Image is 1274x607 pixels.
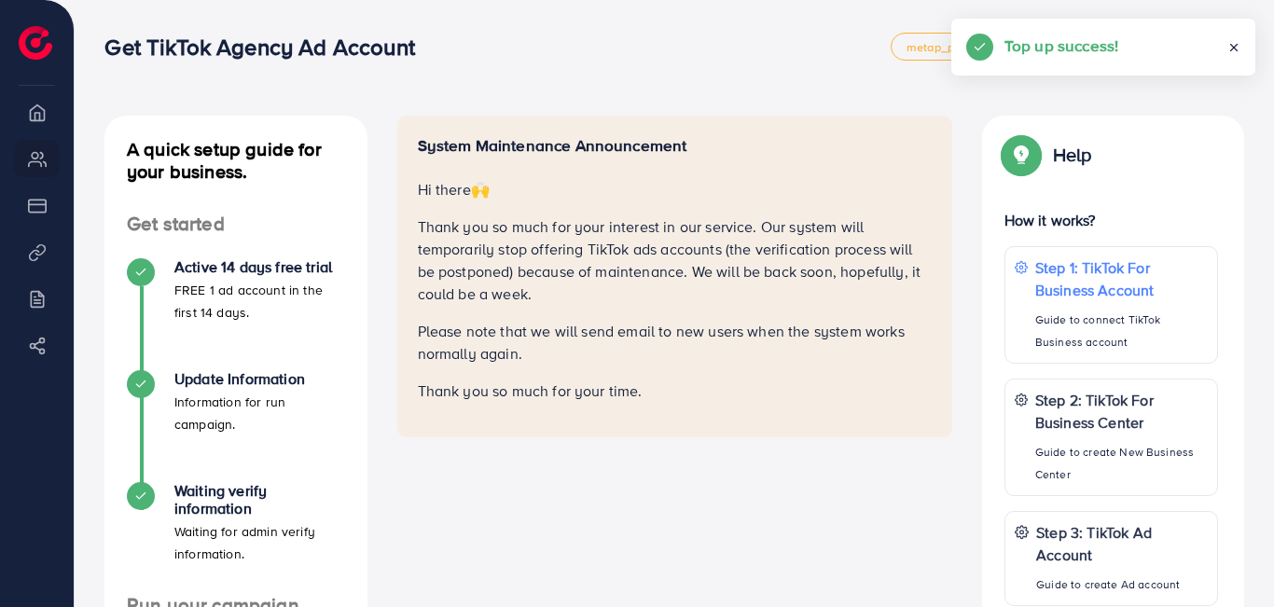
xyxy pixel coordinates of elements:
li: Waiting verify information [104,482,367,594]
p: Thank you so much for your interest in our service. Our system will temporarily stop offering Tik... [418,215,932,305]
img: logo [19,26,52,60]
span: metap_pakistan_001 [907,41,1020,53]
h3: Get TikTok Agency Ad Account [104,34,429,61]
h5: Top up success! [1004,34,1118,58]
h4: Waiting verify information [174,482,345,517]
p: Guide to connect TikTok Business account [1035,309,1208,353]
p: Information for run campaign. [174,391,345,435]
a: metap_pakistan_001 [891,33,1036,61]
h4: Update Information [174,370,345,388]
h4: Get started [104,213,367,236]
p: Please note that we will send email to new users when the system works normally again. [418,320,932,365]
p: FREE 1 ad account in the first 14 days. [174,279,345,324]
h4: Active 14 days free trial [174,258,345,276]
li: Update Information [104,370,367,482]
p: How it works? [1004,209,1219,231]
span: 🙌 [471,179,490,200]
p: Guide to create Ad account [1036,573,1208,596]
p: Guide to create New Business Center [1035,441,1208,486]
p: Thank you so much for your time. [418,379,932,402]
li: Active 14 days free trial [104,258,367,370]
p: Step 1: TikTok For Business Account [1035,256,1208,301]
h5: System Maintenance Announcement [418,136,932,156]
h4: A quick setup guide for your business. [104,138,367,183]
p: Hi there [418,178,932,200]
p: Help [1053,144,1092,166]
img: Popup guide [1004,138,1038,172]
p: Step 3: TikTok Ad Account [1036,521,1208,566]
p: Waiting for admin verify information. [174,520,345,565]
p: Step 2: TikTok For Business Center [1035,389,1208,434]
